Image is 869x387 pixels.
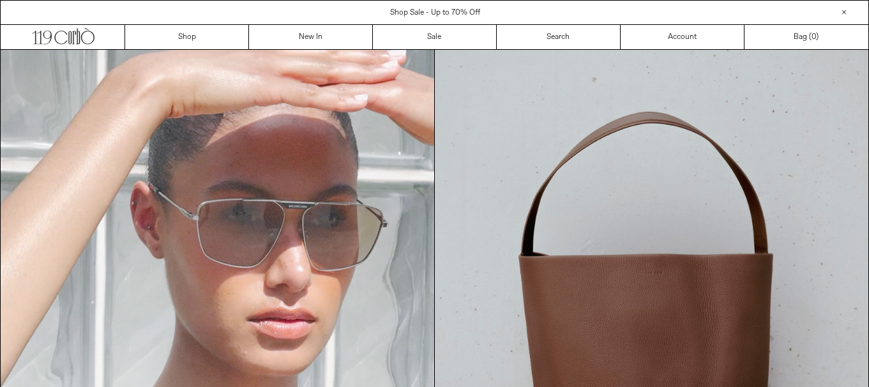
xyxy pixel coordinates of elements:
a: Sale [373,25,497,49]
span: ) [812,31,819,43]
a: Shop Sale - Up to 70% Off [390,8,480,18]
a: New In [249,25,373,49]
a: Bag () [744,25,868,49]
span: 0 [812,32,816,42]
a: Search [497,25,621,49]
a: Account [621,25,744,49]
a: Shop [125,25,249,49]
